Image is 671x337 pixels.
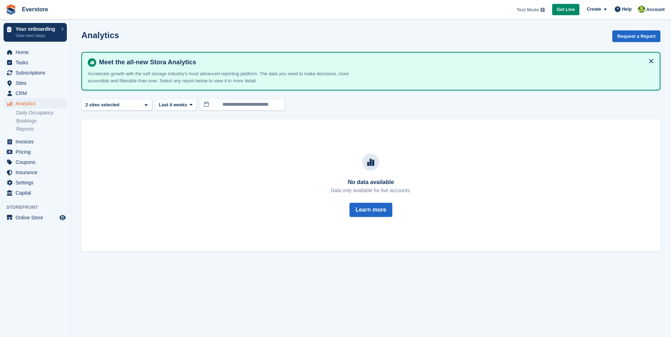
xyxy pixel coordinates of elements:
[16,47,58,57] span: Home
[16,26,58,31] p: Your onboarding
[16,137,58,147] span: Invoices
[4,188,67,198] a: menu
[16,32,58,39] p: View next steps
[6,204,70,211] span: Storefront
[16,147,58,157] span: Pricing
[552,4,579,16] a: Get Live
[4,99,67,108] a: menu
[88,70,353,84] p: Accelerate growth with the self storage industry's most advanced reporting platform. The data you...
[16,188,58,198] span: Capital
[4,68,67,78] a: menu
[4,88,67,98] a: menu
[331,187,411,194] p: Data only available for live accounts.
[16,68,58,78] span: Subscriptions
[16,157,58,167] span: Coupons
[349,203,392,217] button: Learn more
[159,101,187,108] span: Last 4 weeks
[16,126,67,132] a: Reports
[16,178,58,188] span: Settings
[4,213,67,223] a: menu
[16,213,58,223] span: Online Store
[587,6,601,13] span: Create
[16,58,58,67] span: Tasks
[16,118,67,124] a: Bookings
[16,167,58,177] span: Insurance
[16,99,58,108] span: Analytics
[612,30,660,42] button: Request a Report
[16,88,58,98] span: CRM
[4,78,67,88] a: menu
[4,147,67,157] a: menu
[155,99,197,111] button: Last 4 weeks
[646,6,665,13] span: Account
[96,58,654,66] h4: Meet the all-new Stora Analytics
[516,6,539,13] span: Test Mode
[638,6,645,13] img: Will Dodgson
[4,58,67,67] a: menu
[4,137,67,147] a: menu
[16,78,58,88] span: Sites
[58,213,67,222] a: Preview store
[19,4,51,15] a: Everstore
[4,157,67,167] a: menu
[16,110,67,116] a: Daily Occupancy
[6,4,16,15] img: stora-icon-8386f47178a22dfd0bd8f6a31ec36ba5ce8667c1dd55bd0f319d3a0aa187defe.svg
[4,167,67,177] a: menu
[4,178,67,188] a: menu
[557,6,575,13] span: Get Live
[331,179,411,185] h3: No data available
[81,30,119,40] h2: Analytics
[540,8,545,12] img: icon-info-grey-7440780725fd019a000dd9b08b2336e03edf1995a4989e88bcd33f0948082b44.svg
[84,101,122,108] div: 2 sites selected
[622,6,632,13] span: Help
[4,47,67,57] a: menu
[4,23,67,42] a: Your onboarding View next steps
